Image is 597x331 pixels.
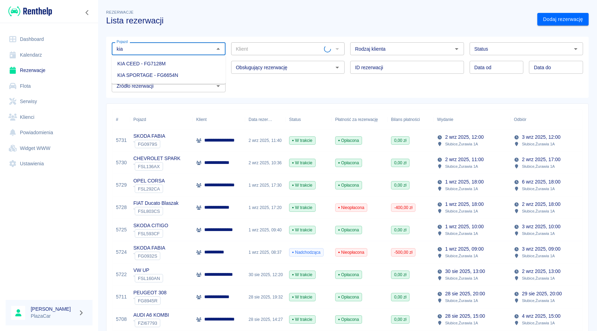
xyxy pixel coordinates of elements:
p: 1 wrz 2025, 18:00 [445,178,484,186]
a: 5725 [116,226,127,233]
p: Słubice , Żurawia 1A [445,320,478,326]
div: Płatność za rezerwację [332,110,388,129]
p: 29 sie 2025, 20:00 [522,290,562,297]
p: Słubice , Żurawia 1A [522,141,555,147]
span: W trakcie [289,294,315,300]
div: ` [133,319,169,327]
span: Opłacona [336,182,362,188]
span: 0,00 zł [391,137,409,144]
span: FSL803CS [135,209,163,214]
div: # [116,110,118,129]
div: 1 wrz 2025, 17:20 [245,196,286,219]
div: Płatność za rezerwację [335,110,378,129]
p: 6 wrz 2025, 18:00 [522,178,560,186]
span: W trakcie [289,204,315,211]
div: ` [133,185,165,193]
span: W trakcie [289,272,315,278]
p: 28 sie 2025, 20:00 [445,290,485,297]
div: ` [133,162,180,171]
div: Odbiór [510,110,587,129]
button: Otwórz [332,63,342,72]
p: Słubice , Żurawia 1A [522,297,555,304]
p: Słubice , Żurawia 1A [445,208,478,214]
div: Odbiór [514,110,526,129]
p: 3 wrz 2025, 09:00 [522,245,560,253]
a: 5711 [116,293,127,301]
p: PlazaCar [31,312,75,320]
p: 3 wrz 2025, 12:00 [522,134,560,141]
span: Rezerwacje [106,10,133,14]
a: 5730 [116,159,127,166]
div: 1 wrz 2025, 08:37 [245,241,286,264]
div: Data rezerwacji [245,110,286,129]
span: 0,00 zł [391,294,409,300]
p: 1 wrz 2025, 10:00 [445,223,484,230]
span: W trakcie [289,316,315,323]
p: SKODA CITIGO [133,222,168,229]
p: OPEL CORSA [133,177,165,185]
span: FSL136AX [135,164,163,169]
a: Dodaj rezerwację [537,13,589,26]
span: FSL292CA [135,186,163,192]
span: -400,00 zł [391,204,415,211]
div: ` [133,229,168,238]
span: W trakcie [289,227,315,233]
a: Rezerwacje [6,63,93,78]
span: FSL593CF [135,231,163,236]
p: 28 sie 2025, 15:00 [445,312,485,320]
p: Słubice , Żurawia 1A [445,230,478,237]
span: 0,00 zł [391,316,409,323]
button: Zwiń nawigację [82,8,93,17]
a: 5729 [116,181,127,189]
div: 1 wrz 2025, 17:30 [245,174,286,196]
div: 28 sie 2025, 19:32 [245,286,286,308]
h6: [PERSON_NAME] [31,305,75,312]
p: Słubice , Żurawia 1A [445,186,478,192]
li: KIA CEED - FG7128M [112,58,226,70]
div: Wydanie [434,110,510,129]
span: FG0932S [135,253,160,259]
span: 0,00 zł [391,160,409,166]
div: Status [289,110,301,129]
p: 4 wrz 2025, 15:00 [522,312,560,320]
button: Sort [272,115,282,124]
span: Nieopłacona [336,249,367,256]
div: ` [133,296,167,305]
a: 5724 [116,249,127,256]
span: Opłacona [336,316,362,323]
button: Sort [526,115,536,124]
a: Renthelp logo [6,6,52,17]
p: 1 wrz 2025, 18:00 [445,201,484,208]
div: Data rezerwacji [249,110,272,129]
label: Pojazd [117,39,128,44]
p: 2 wrz 2025, 11:00 [445,156,484,163]
span: Opłacona [336,160,362,166]
a: 5731 [116,137,127,144]
p: Słubice , Żurawia 1A [445,297,478,304]
p: 2 wrz 2025, 18:00 [522,201,560,208]
p: 3 wrz 2025, 10:00 [522,223,560,230]
p: Słubice , Żurawia 1A [445,253,478,259]
p: Słubice , Żurawia 1A [445,275,478,281]
div: ` [133,207,178,215]
p: 2 wrz 2025, 17:00 [522,156,560,163]
p: SKODA FABIA [133,244,165,252]
div: # [112,110,130,129]
span: 0,00 zł [391,227,409,233]
div: 28 sie 2025, 14:27 [245,308,286,331]
span: Opłacona [336,272,362,278]
p: PEUGEOT 308 [133,289,167,296]
span: FG8945R [135,298,160,303]
a: Kalendarz [6,47,93,63]
li: KIA SPORTAGE - FG6654N [112,70,226,81]
div: Bilans płatności [391,110,420,129]
span: FSL160AN [135,276,163,281]
span: -500,00 zł [391,249,415,256]
div: Klient [193,110,245,129]
p: Słubice , Żurawia 1A [445,141,478,147]
span: 0,00 zł [391,272,409,278]
p: Słubice , Żurawia 1A [522,253,555,259]
p: SKODA FABIA [133,132,165,140]
p: Słubice , Żurawia 1A [522,163,555,170]
span: Nieopłacona [336,204,367,211]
